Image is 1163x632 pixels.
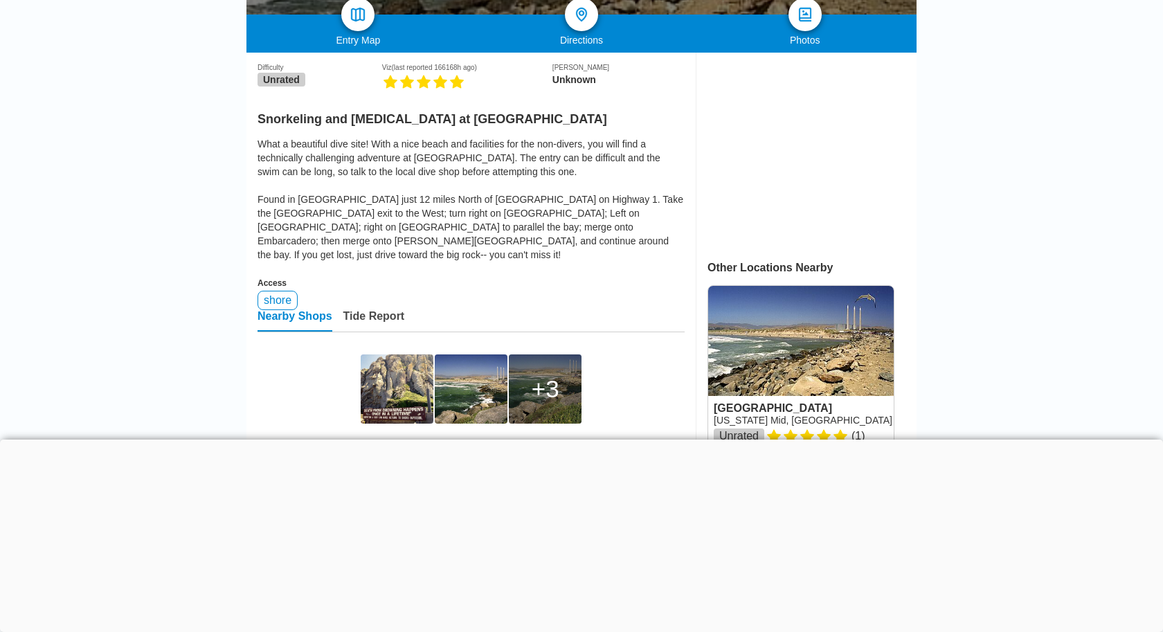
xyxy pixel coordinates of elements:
[552,64,685,71] div: [PERSON_NAME]
[361,354,433,424] img: Needless to say, dive only when the conditions are perfect!
[797,6,813,23] img: photos
[532,375,559,403] div: 3
[470,35,694,46] div: Directions
[693,35,917,46] div: Photos
[258,73,305,87] span: Unrated
[350,6,366,23] img: map
[382,64,552,71] div: Viz (last reported 166168h ago)
[552,74,685,85] div: Unknown
[258,137,685,262] div: What a beautiful dive site! With a nice beach and facilities for the non-divers, you will find a ...
[707,262,917,274] div: Other Locations Nearby
[573,6,590,23] img: directions
[258,104,685,127] h2: Snorkeling and [MEDICAL_DATA] at [GEOGRAPHIC_DATA]
[343,310,405,332] div: Tide Report
[258,64,382,71] div: Difficulty
[258,310,332,332] div: Nearby Shops
[258,291,298,310] div: shore
[246,35,470,46] div: Entry Map
[435,354,507,424] img: Morro Rock North
[258,278,685,288] div: Access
